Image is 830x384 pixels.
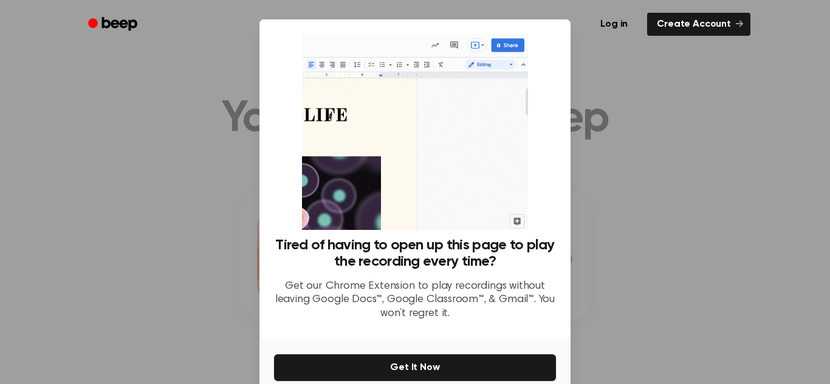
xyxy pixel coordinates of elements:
a: Log in [588,10,640,38]
h3: Tired of having to open up this page to play the recording every time? [274,237,556,270]
a: Beep [80,13,148,36]
a: Create Account [647,13,750,36]
p: Get our Chrome Extension to play recordings without leaving Google Docs™, Google Classroom™, & Gm... [274,280,556,321]
button: Get It Now [274,354,556,381]
img: Beep extension in action [302,34,527,230]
